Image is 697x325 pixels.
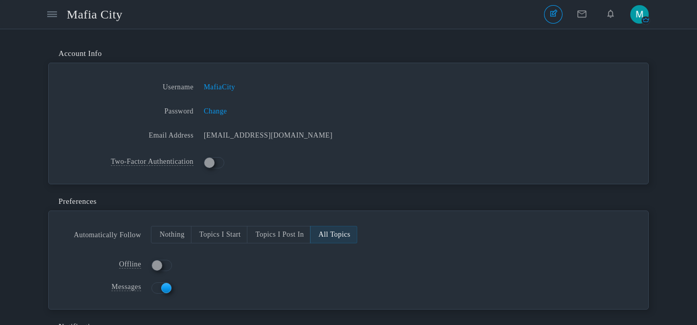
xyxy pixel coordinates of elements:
span: [EMAIL_ADDRESS][DOMAIN_NAME] [204,130,333,141]
span: Offline [119,260,141,268]
div: Account Info [48,45,649,63]
span: Topics I Start [199,231,241,238]
label: Email Address [59,127,204,141]
span: Nothing [160,231,185,238]
span: Messages [111,283,141,291]
span: Change [204,107,227,115]
label: Username [59,79,204,92]
img: xorzJAAAABklEQVQDALWXyAaO0oPAAAAAAElFTkSuQmCC [630,5,649,24]
span: Topics I Post In [256,231,304,238]
span: All Topics [318,231,350,238]
label: Automatically Follow [59,226,151,240]
a: Mafia City [67,3,130,26]
label: Password [59,103,204,117]
a: MafiaCity [204,82,235,92]
span: Two-Factor Authentication [111,158,193,165]
div: Preferences [48,193,649,211]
